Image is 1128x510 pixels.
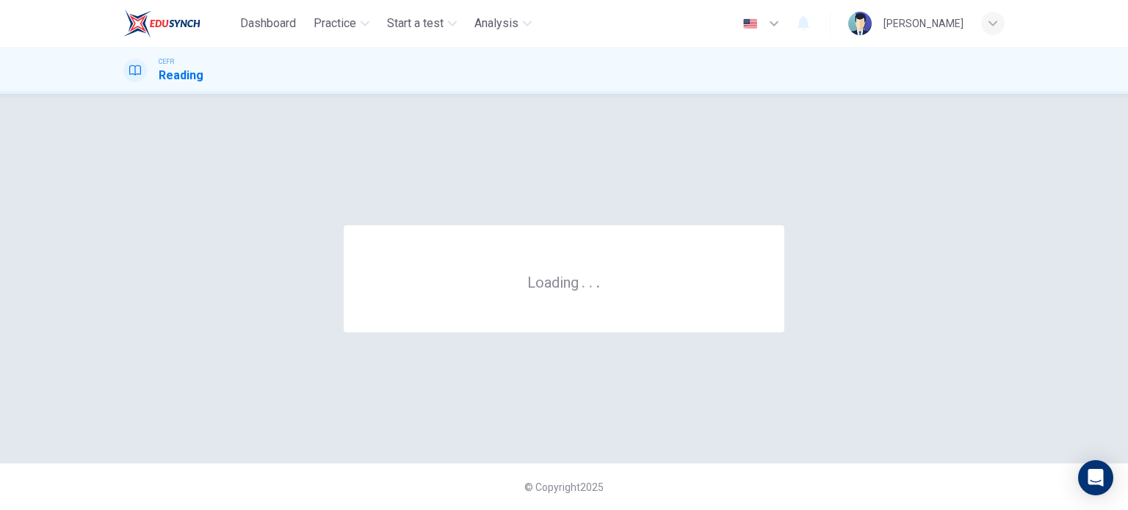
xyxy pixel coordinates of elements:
div: [PERSON_NAME] [883,15,963,32]
span: © Copyright 2025 [524,481,604,493]
div: Open Intercom Messenger [1078,460,1113,495]
span: CEFR [159,57,174,67]
button: Analysis [469,10,538,37]
img: EduSynch logo [123,9,200,38]
h6: . [588,269,593,293]
a: EduSynch logo [123,9,234,38]
button: Start a test [381,10,463,37]
h6: . [581,269,586,293]
span: Practice [314,15,356,32]
h6: . [596,269,601,293]
button: Practice [308,10,375,37]
span: Analysis [474,15,518,32]
img: Profile picture [848,12,872,35]
button: Dashboard [234,10,302,37]
h6: Loading [527,272,601,291]
img: en [741,18,759,29]
span: Dashboard [240,15,296,32]
h1: Reading [159,67,203,84]
span: Start a test [387,15,444,32]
